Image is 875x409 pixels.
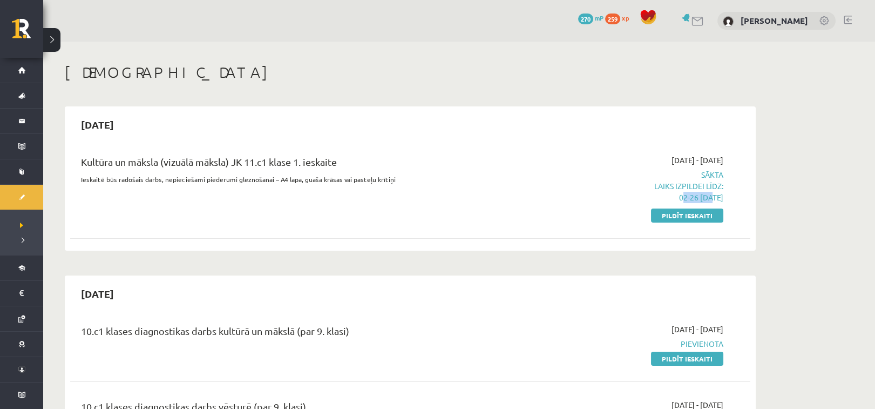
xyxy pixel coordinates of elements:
p: Laiks izpildei līdz: 02-26 [DATE] [520,180,723,203]
div: 10.c1 klases diagnostikas darbs kultūrā un mākslā (par 9. klasi) [81,324,504,344]
span: [DATE] - [DATE] [671,324,723,335]
span: 259 [605,14,620,24]
a: [PERSON_NAME] [741,15,808,26]
span: xp [622,14,629,22]
span: 270 [578,14,593,24]
div: Kultūra un māksla (vizuālā māksla) JK 11.c1 klase 1. ieskaite [81,155,504,175]
h2: [DATE] [70,281,125,306]
span: Pievienota [520,338,723,350]
a: 259 xp [605,14,634,22]
span: Sākta [520,169,723,203]
h2: [DATE] [70,112,125,137]
span: mP [595,14,603,22]
a: Rīgas 1. Tālmācības vidusskola [12,19,43,46]
p: Ieskaitē būs radošais darbs, nepieciešami piederumi gleznošanai – A4 lapa, guaša krāsas vai paste... [81,175,504,184]
img: Fjodors Andrejevs [723,16,734,27]
a: Pildīt ieskaiti [651,209,723,223]
h1: [DEMOGRAPHIC_DATA] [65,63,756,82]
a: 270 mP [578,14,603,22]
a: Pildīt ieskaiti [651,352,723,366]
span: [DATE] - [DATE] [671,155,723,166]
